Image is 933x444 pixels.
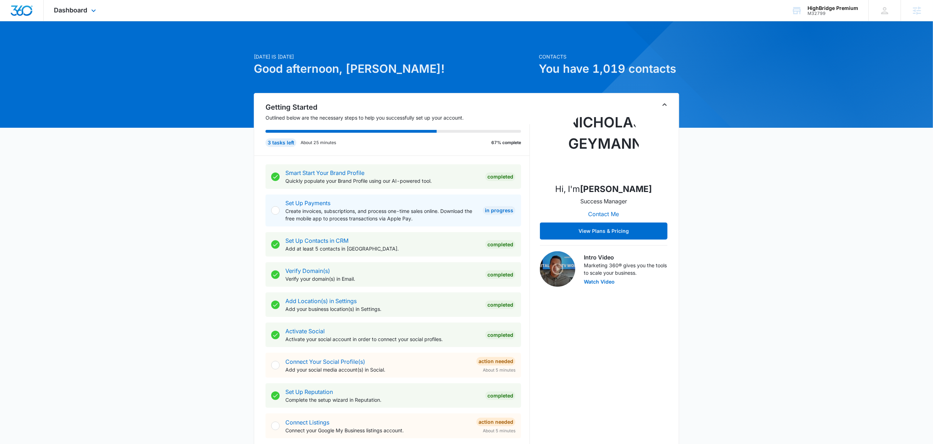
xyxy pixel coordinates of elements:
[584,279,615,284] button: Watch Video
[285,366,471,373] p: Add your social media account(s) in Social.
[485,391,515,400] div: Completed
[285,207,477,222] p: Create invoices, subscriptions, and process one-time sales online. Download the free mobile app t...
[485,240,515,249] div: Completed
[483,428,515,434] span: About 5 minutes
[540,223,667,240] button: View Plans & Pricing
[580,197,627,205] p: Success Manager
[285,358,365,365] a: Connect Your Social Profile(s)
[485,301,515,309] div: Completed
[555,183,652,196] p: Hi, I'm
[580,184,652,194] strong: [PERSON_NAME]
[539,60,679,77] h1: You have 1,019 contacts
[285,328,325,335] a: Activate Social
[285,275,480,283] p: Verify your domain(s) in Email.
[285,245,480,252] p: Add at least 5 contacts in [GEOGRAPHIC_DATA].
[254,60,535,77] h1: Good afternoon, [PERSON_NAME]!
[568,106,639,177] img: Nicholas Geymann
[285,267,330,274] a: Verify Domain(s)
[483,206,515,215] div: In Progress
[285,297,357,305] a: Add Location(s) in Settings
[540,251,575,287] img: Intro Video
[54,6,88,14] span: Dashboard
[584,253,667,262] h3: Intro Video
[285,388,333,395] a: Set Up Reputation
[254,53,535,60] p: [DATE] is [DATE]
[485,270,515,279] div: Completed
[584,262,667,276] p: Marketing 360® gives you the tools to scale your business.
[660,100,669,109] button: Toggle Collapse
[285,396,480,404] p: Complete the setup wizard in Reputation.
[476,418,515,426] div: Action Needed
[285,237,348,244] a: Set Up Contacts in CRM
[301,139,336,146] p: About 25 minutes
[485,331,515,339] div: Completed
[266,102,530,113] h2: Getting Started
[285,199,330,207] a: Set Up Payments
[485,172,515,181] div: Completed
[476,357,515,366] div: Action Needed
[285,305,480,313] p: Add your business location(s) in Settings.
[581,205,626,223] button: Contact Me
[266,114,530,121] p: Outlined below are the necessary steps to help you successfully set up your account.
[808,5,858,11] div: account name
[539,53,679,60] p: Contacts
[808,11,858,16] div: account id
[491,139,521,146] p: 67% complete
[285,419,329,426] a: Connect Listings
[285,335,480,343] p: Activate your social account in order to connect your social profiles.
[266,138,296,147] div: 3 tasks left
[285,427,471,434] p: Connect your Google My Business listings account.
[285,177,480,185] p: Quickly populate your Brand Profile using our AI-powered tool.
[483,367,515,373] span: About 5 minutes
[285,169,364,176] a: Smart Start Your Brand Profile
